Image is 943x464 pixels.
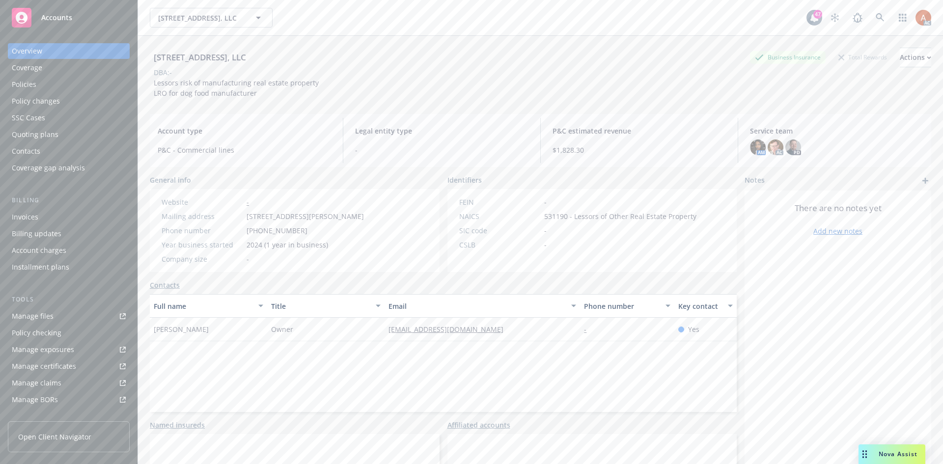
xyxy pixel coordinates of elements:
img: photo [750,139,766,155]
img: photo [785,139,801,155]
a: Overview [8,43,130,59]
a: SSC Cases [8,110,130,126]
a: Switch app [893,8,913,27]
button: Full name [150,294,267,318]
a: Coverage [8,60,130,76]
span: [PERSON_NAME] [154,324,209,334]
div: Manage BORs [12,392,58,408]
div: Phone number [584,301,659,311]
a: - [584,325,594,334]
div: Drag to move [859,444,871,464]
div: SIC code [459,225,540,236]
div: Coverage [12,60,42,76]
div: Policy changes [12,93,60,109]
a: Contacts [150,280,180,290]
span: Notes [745,175,765,187]
div: Manage files [12,308,54,324]
a: Add new notes [813,226,862,236]
div: NAICS [459,211,540,221]
div: Business Insurance [750,51,826,63]
span: Lessors risk of manufacturing real estate property LRO for dog food manufacturer [154,78,319,98]
a: Billing updates [8,226,130,242]
button: Nova Assist [859,444,925,464]
span: $1,828.30 [553,145,726,155]
div: Manage exposures [12,342,74,357]
div: Policy checking [12,325,61,341]
span: Legal entity type [355,126,528,136]
span: Accounts [41,14,72,22]
div: Manage claims [12,375,61,391]
span: General info [150,175,191,185]
a: Accounts [8,4,130,31]
span: [PHONE_NUMBER] [247,225,307,236]
div: Quoting plans [12,127,58,142]
div: Summary of insurance [12,409,86,424]
button: Email [385,294,580,318]
div: Mailing address [162,211,243,221]
span: - [544,197,547,207]
a: Report a Bug [848,8,867,27]
a: Search [870,8,890,27]
span: 2024 (1 year in business) [247,240,328,250]
a: Manage BORs [8,392,130,408]
span: Owner [271,324,293,334]
a: Manage certificates [8,358,130,374]
button: [STREET_ADDRESS], LLC [150,8,273,27]
div: Tools [8,295,130,304]
span: - [544,225,547,236]
div: 47 [813,10,822,19]
div: Company size [162,254,243,264]
div: Manage certificates [12,358,76,374]
button: Key contact [674,294,737,318]
button: Title [267,294,385,318]
a: Manage claims [8,375,130,391]
span: P&C estimated revenue [553,126,726,136]
a: Coverage gap analysis [8,160,130,176]
a: Installment plans [8,259,130,275]
a: Summary of insurance [8,409,130,424]
span: There are no notes yet [795,202,882,214]
a: Manage files [8,308,130,324]
a: Policies [8,77,130,92]
a: [EMAIL_ADDRESS][DOMAIN_NAME] [388,325,511,334]
span: Yes [688,324,699,334]
a: Manage exposures [8,342,130,357]
span: Open Client Navigator [18,432,91,442]
a: Policy changes [8,93,130,109]
div: FEIN [459,197,540,207]
a: Invoices [8,209,130,225]
div: CSLB [459,240,540,250]
div: [STREET_ADDRESS], LLC [150,51,250,64]
span: - [247,254,249,264]
span: [STREET_ADDRESS], LLC [158,13,243,23]
span: - [355,145,528,155]
span: Identifiers [447,175,482,185]
div: Coverage gap analysis [12,160,85,176]
button: Actions [900,48,931,67]
div: Key contact [678,301,722,311]
span: 531190 - Lessors of Other Real Estate Property [544,211,696,221]
a: Quoting plans [8,127,130,142]
a: - [247,197,249,207]
span: [STREET_ADDRESS][PERSON_NAME] [247,211,364,221]
div: Website [162,197,243,207]
a: add [919,175,931,187]
a: Account charges [8,243,130,258]
span: Account type [158,126,331,136]
div: Account charges [12,243,66,258]
span: P&C - Commercial lines [158,145,331,155]
button: Phone number [580,294,674,318]
span: Service team [750,126,923,136]
div: Title [271,301,370,311]
span: Nova Assist [879,450,917,458]
div: SSC Cases [12,110,45,126]
div: Year business started [162,240,243,250]
a: Affiliated accounts [447,420,510,430]
img: photo [915,10,931,26]
div: DBA: - [154,67,172,78]
a: Stop snowing [825,8,845,27]
div: Installment plans [12,259,69,275]
a: Contacts [8,143,130,159]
